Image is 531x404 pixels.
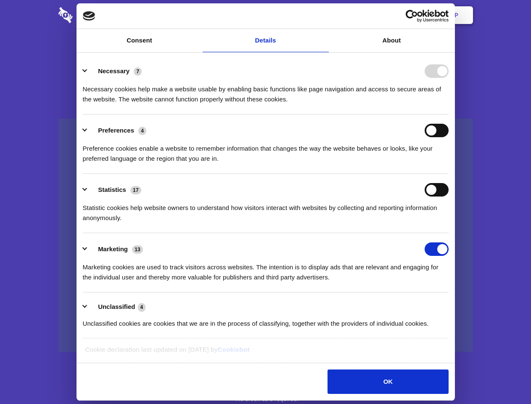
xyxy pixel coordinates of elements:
a: Contact [341,2,380,28]
a: Cookiebot [218,346,250,353]
a: Consent [77,29,203,52]
span: 13 [132,245,143,254]
div: Cookie declaration last updated on [DATE] by [79,345,452,361]
a: Login [381,2,418,28]
div: Necessary cookies help make a website usable by enabling basic functions like page navigation and... [83,78,449,104]
a: Details [203,29,329,52]
button: Unclassified (4) [83,302,151,312]
a: Pricing [247,2,283,28]
img: logo [83,11,95,21]
img: logo-wordmark-white-trans-d4663122ce5f474addd5e946df7df03e33cb6a1c49d2221995e7729f52c070b2.svg [58,7,130,23]
a: Wistia video thumbnail [58,119,473,352]
h4: Auto-redaction of sensitive data, encrypted data sharing and self-destructing private chats. Shar... [58,77,473,104]
h1: Eliminate Slack Data Loss. [58,38,473,68]
label: Marketing [98,245,128,252]
a: Usercentrics Cookiebot - opens in a new window [375,10,449,22]
span: 7 [134,67,142,76]
a: About [329,29,455,52]
span: 17 [130,186,141,194]
button: Marketing (13) [83,242,148,256]
button: Preferences (4) [83,124,152,137]
button: Statistics (17) [83,183,147,197]
div: Preference cookies enable a website to remember information that changes the way the website beha... [83,137,449,164]
span: 4 [138,127,146,135]
iframe: Drift Widget Chat Controller [489,362,521,394]
span: 4 [138,303,146,311]
div: Unclassified cookies are cookies that we are in the process of classifying, together with the pro... [83,312,449,329]
div: Marketing cookies are used to track visitors across websites. The intention is to display ads tha... [83,256,449,282]
label: Preferences [98,127,134,134]
label: Necessary [98,67,129,74]
label: Statistics [98,186,126,193]
div: Statistic cookies help website owners to understand how visitors interact with websites by collec... [83,197,449,223]
button: Necessary (7) [83,64,147,78]
button: OK [328,369,448,394]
